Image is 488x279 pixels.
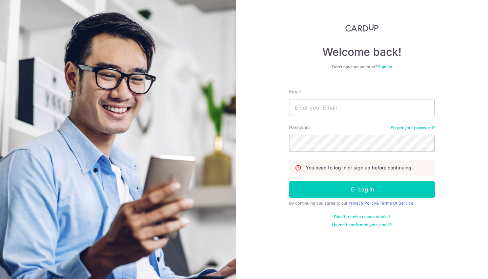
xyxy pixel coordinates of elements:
[289,124,311,131] label: Password
[289,88,301,95] label: Email
[380,201,413,206] a: Terms Of Service
[391,125,435,131] a: Forgot your password?
[289,64,435,70] div: Don’t have an account?
[306,164,413,171] p: You need to log in or sign up before continuing.
[289,99,435,116] input: Enter your Email
[348,201,376,206] a: Privacy Policy
[345,24,379,32] img: CardUp Logo
[289,201,435,206] div: By continuing you agree to our &
[378,64,392,69] a: Sign up
[289,45,435,59] h4: Welcome back!
[289,181,435,198] button: Log in
[332,222,392,228] a: Haven't confirmed your email?
[334,214,390,219] a: Didn't receive unlock details?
